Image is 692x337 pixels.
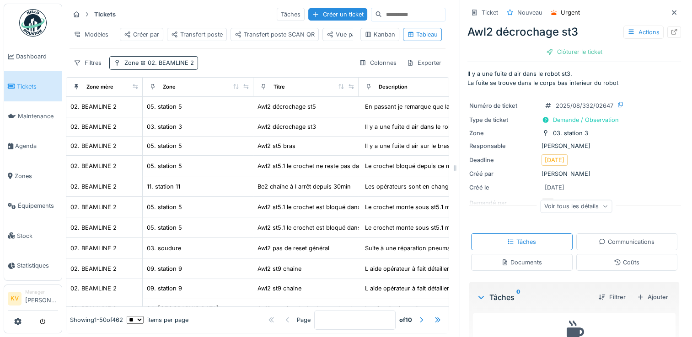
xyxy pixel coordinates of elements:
div: Awl2 st5 bras [257,142,295,150]
div: Zone [163,83,176,91]
a: Statistiques [4,251,62,280]
li: KV [8,292,21,305]
div: [DATE] [545,183,564,192]
div: La climatisation n étant pas arrivé un trou est... [365,304,496,313]
div: Tableau [407,30,438,39]
div: Zone [469,129,538,137]
div: Demande / Observation [553,116,619,124]
strong: of 10 [399,316,412,324]
div: Il y a une fuite d air sur le bras gauche qui r... [365,142,492,150]
div: 03. station 3 [553,129,588,137]
div: Créer par [124,30,159,39]
div: 04. [GEOGRAPHIC_DATA] [147,304,219,313]
div: Urgent [561,8,580,17]
div: Titre [274,83,285,91]
div: Voir tous les détails [540,200,612,213]
div: Filtrer [595,291,629,303]
div: Créer un ticket [308,8,367,21]
div: 05. station 5 [147,162,182,170]
div: [PERSON_NAME] [469,169,679,178]
div: Awl2 st5.1 le crochet ne reste pas dans le calibre [257,162,392,170]
div: Description [379,83,408,91]
a: Zones [4,161,62,191]
div: Awl2 st5.1 le crochet est bloqué dans l enclume [257,203,389,211]
div: Ticket [482,8,498,17]
a: KV Manager[PERSON_NAME] [8,289,58,311]
div: Awl2 armoire glasbeek trop chaude et pleine de poudre [257,304,412,313]
div: Suite à une réparation pneumatique toute la pro... [365,244,504,253]
div: Créé par [469,169,538,178]
div: 02. BEAMLINE 2 [70,264,117,273]
span: Zones [15,172,58,180]
span: Tickets [17,82,58,91]
div: Deadline [469,156,538,164]
div: Vue par défaut [327,30,377,39]
div: Documents [501,258,542,267]
div: Actions [623,26,664,39]
a: Dashboard [4,42,62,71]
span: Équipements [18,201,58,210]
div: Zone mère [86,83,113,91]
div: 02. BEAMLINE 2 [70,284,117,293]
div: 2025/08/332/02647 [556,101,613,110]
div: 11. station 11 [147,182,180,191]
div: Ajouter [633,291,672,303]
div: Awl2 décrochage st3 [467,24,681,40]
div: 02. BEAMLINE 2 [70,142,117,150]
div: Tâches [277,8,305,21]
span: Statistiques [17,261,58,270]
sup: 0 [516,292,520,303]
li: [PERSON_NAME] [25,289,58,308]
div: 05. station 5 [147,102,182,111]
div: Numéro de ticket [469,101,538,110]
div: Awl2 pas de reset général [257,244,329,253]
a: Équipements [4,191,62,221]
div: 02. BEAMLINE 2 [70,203,117,211]
div: 03. station 3 [147,122,182,131]
div: Le crochet monte sous st5.1 mais l enclume ne s... [365,223,505,232]
div: Tâches [507,237,536,246]
a: Agenda [4,131,62,161]
div: 02. BEAMLINE 2 [70,162,117,170]
div: 05. station 5 [147,142,182,150]
div: Awl2 st9 chaine [257,284,301,293]
div: Awl2 st5.1 le crochet est bloqué dans l enclume [257,223,389,232]
p: Il y a une fuite d air dans le robot st3. La fuite se trouve dans le corps bas interieur du robot [467,69,681,87]
div: [PERSON_NAME] [469,142,679,150]
div: Type de ticket [469,116,538,124]
div: 09. station 9 [147,264,182,273]
div: items per page [127,316,188,324]
div: Communications [599,237,654,246]
div: Transfert poste SCAN QR [235,30,315,39]
div: Be2 chaîne à l arrêt depuis 30min [257,182,351,191]
div: 02. BEAMLINE 2 [70,304,117,313]
div: Awl2 décrochage st5 [257,102,316,111]
div: Transfert poste [171,30,223,39]
span: Agenda [15,142,58,150]
div: 02. BEAMLINE 2 [70,244,117,253]
div: Zone [124,58,194,67]
div: Responsable [469,142,538,150]
div: Manager [25,289,58,295]
div: 02. BEAMLINE 2 [70,102,117,111]
div: Le crochet monte sous st5.1 mais l enclume ne s... [365,203,505,211]
div: Clôturer le ticket [542,46,606,58]
img: Badge_color-CXgf-gQk.svg [19,9,47,37]
span: Maintenance [18,112,58,121]
span: Stock [17,232,58,240]
div: Modèles [70,28,113,41]
a: Maintenance [4,101,62,131]
strong: Tickets [91,10,119,19]
div: 02. BEAMLINE 2 [70,223,117,232]
div: Tâches [477,292,591,303]
div: Coûts [614,258,639,267]
div: 02. BEAMLINE 2 [70,182,117,191]
span: 02. BEAMLINE 2 [139,59,194,66]
div: Exporter [402,56,445,69]
div: [DATE] [545,156,564,164]
div: Page [297,316,311,324]
a: Stock [4,221,62,250]
div: L aide opérateur à fait détaillerai dernière ch... [365,264,493,273]
div: Filtres [70,56,106,69]
div: Awl2 st9 chaine [257,264,301,273]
